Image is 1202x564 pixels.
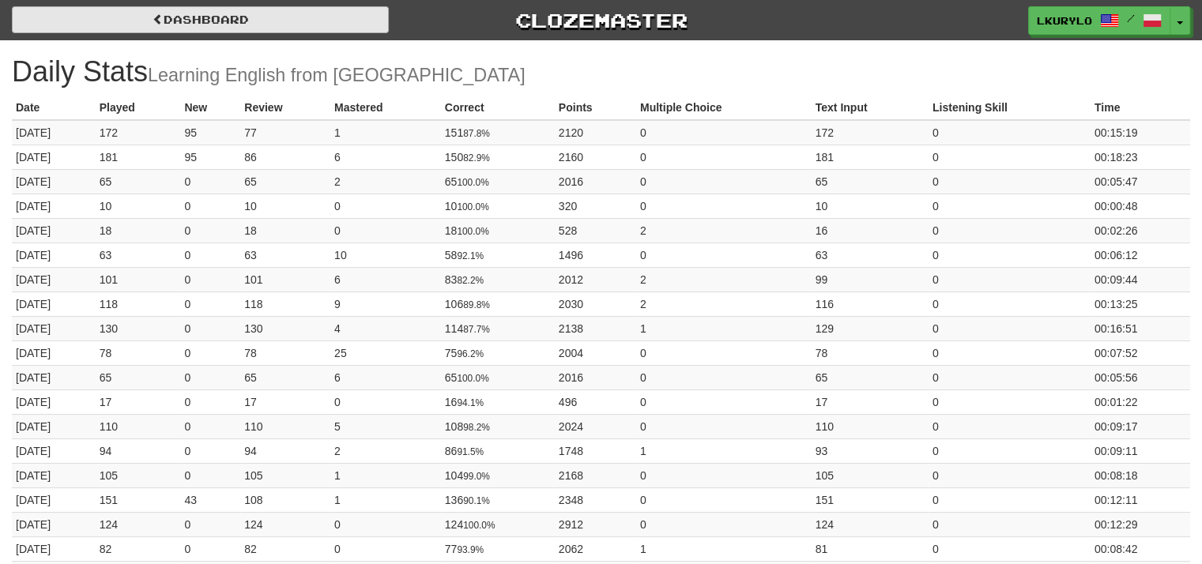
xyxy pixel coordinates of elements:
td: [DATE] [12,316,96,340]
td: [DATE] [12,365,96,389]
td: 6 [330,267,441,291]
td: 0 [929,218,1091,243]
td: 65 [812,169,929,194]
td: 0 [180,267,240,291]
td: 00:09:11 [1091,438,1190,463]
td: 0 [929,291,1091,316]
td: 2 [636,267,812,291]
td: 0 [636,194,812,218]
td: 101 [240,267,330,291]
td: 0 [929,145,1091,169]
small: 100.0% [457,373,488,384]
td: 00:12:29 [1091,512,1190,536]
td: 17 [812,389,929,414]
td: 105 [240,463,330,487]
td: 106 [441,291,555,316]
td: 1748 [555,438,636,463]
td: 1 [330,463,441,487]
th: New [180,96,240,120]
td: 2120 [555,120,636,145]
td: 108 [240,487,330,512]
td: 0 [929,169,1091,194]
th: Date [12,96,96,120]
td: 0 [180,243,240,267]
td: 16 [441,389,555,414]
td: 0 [929,316,1091,340]
td: 0 [929,463,1091,487]
td: 136 [441,487,555,512]
th: Multiple Choice [636,96,812,120]
td: 105 [96,463,181,487]
td: 0 [330,389,441,414]
h1: Daily Stats [12,56,1190,88]
td: 10 [330,243,441,267]
td: 00:06:12 [1091,243,1190,267]
td: 0 [330,218,441,243]
td: [DATE] [12,438,96,463]
small: 100.0% [457,226,488,237]
td: 0 [929,414,1091,438]
td: 17 [96,389,181,414]
td: 00:18:23 [1091,145,1190,169]
small: 91.5% [457,446,484,457]
small: 99.0% [463,471,490,482]
td: 00:05:56 [1091,365,1190,389]
td: 78 [812,340,929,365]
td: 114 [441,316,555,340]
small: 96.2% [457,348,484,359]
td: 77 [240,120,330,145]
td: 86 [240,145,330,169]
th: Mastered [330,96,441,120]
td: 1 [636,536,812,561]
th: Played [96,96,181,120]
td: [DATE] [12,414,96,438]
td: 2912 [555,512,636,536]
td: 78 [240,340,330,365]
td: 63 [240,243,330,267]
td: 00:08:42 [1091,536,1190,561]
small: 89.8% [463,299,490,310]
td: [DATE] [12,340,96,365]
td: 2004 [555,340,636,365]
td: 181 [96,145,181,169]
td: 1496 [555,243,636,267]
small: 92.1% [457,250,484,261]
td: 0 [636,145,812,169]
td: 0 [330,512,441,536]
small: 82.9% [463,152,490,164]
td: 1 [330,120,441,145]
td: 0 [180,316,240,340]
td: 0 [180,340,240,365]
td: 65 [240,169,330,194]
td: 118 [96,291,181,316]
td: 0 [636,487,812,512]
th: Points [555,96,636,120]
td: [DATE] [12,389,96,414]
td: 65 [812,365,929,389]
small: 100.0% [457,177,488,188]
td: 82 [96,536,181,561]
td: 6 [330,145,441,169]
td: [DATE] [12,291,96,316]
small: 90.1% [463,495,490,506]
td: 00:07:52 [1091,340,1190,365]
td: 86 [441,438,555,463]
td: [DATE] [12,169,96,194]
td: 0 [180,463,240,487]
small: 94.1% [457,397,484,408]
td: 2016 [555,365,636,389]
small: Learning English from [GEOGRAPHIC_DATA] [148,65,526,85]
td: [DATE] [12,267,96,291]
small: 87.7% [463,324,490,335]
td: 108 [441,414,555,438]
td: 00:13:25 [1091,291,1190,316]
td: 65 [240,365,330,389]
td: [DATE] [12,487,96,512]
td: 95 [180,120,240,145]
td: 75 [441,340,555,365]
td: 2168 [555,463,636,487]
td: 00:00:48 [1091,194,1190,218]
td: 0 [636,512,812,536]
td: 2012 [555,267,636,291]
td: 110 [812,414,929,438]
